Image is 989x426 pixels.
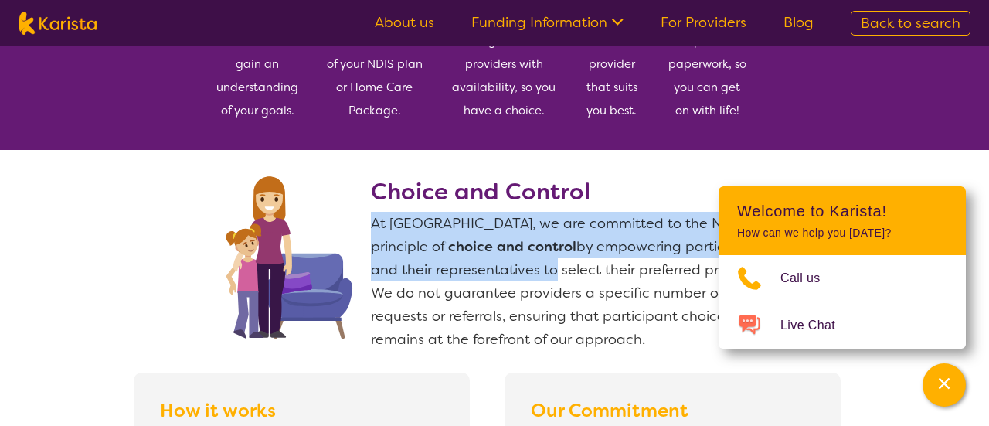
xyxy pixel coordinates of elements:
[783,13,814,32] a: Blog
[531,398,688,423] b: Our Commitment
[861,14,960,32] span: Back to search
[780,314,854,337] span: Live Chat
[371,178,773,206] h2: Choice and Control
[719,186,966,349] div: Channel Menu
[780,267,839,290] span: Call us
[661,13,746,32] a: For Providers
[448,237,576,256] b: choice and control
[371,214,770,349] span: At [GEOGRAPHIC_DATA], we are committed to the NDIS principle of by empowering participants and th...
[719,255,966,349] ul: Choose channel
[737,202,947,220] h2: Welcome to Karista!
[19,12,97,35] img: Karista logo
[471,13,624,32] a: Funding Information
[160,398,276,423] b: How it works
[923,363,966,407] button: Channel Menu
[737,227,947,240] p: How can we help you [DATE]?
[851,11,970,36] a: Back to search
[375,13,434,32] a: About us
